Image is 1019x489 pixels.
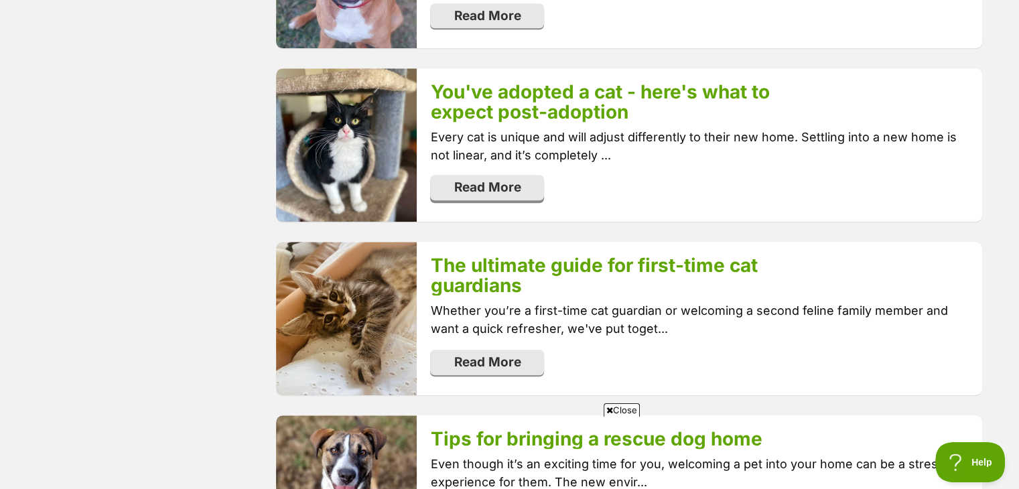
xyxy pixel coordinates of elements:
[604,403,640,417] span: Close
[430,80,769,123] a: You've adopted a cat - here's what to expect post-adoption
[430,3,544,29] a: Read More
[430,350,544,375] a: Read More
[276,242,417,395] img: iwf1vq4osxm4ukqom0rf.jpg
[276,68,417,222] img: fy6lzdp7cpl7viziqpep.jpg
[430,175,544,200] a: Read More
[430,254,757,297] a: The ultimate guide for first-time cat guardians
[430,128,967,164] p: Every cat is unique and will adjust differently to their new home. Settling into a new home is no...
[430,301,967,338] p: Whether you’re a first-time cat guardian or welcoming a second feline family member and want a qu...
[935,442,1006,482] iframe: Help Scout Beacon - Open
[185,422,835,482] iframe: Advertisement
